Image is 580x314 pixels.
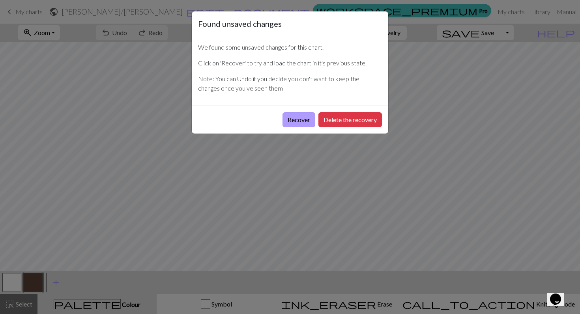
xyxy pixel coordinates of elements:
[198,74,382,93] p: Note: You can Undo if you decide you don't want to keep the changes once you've seen them
[198,18,282,30] h5: Found unsaved changes
[283,112,315,127] button: Recover
[318,112,382,127] button: Delete the recovery
[547,282,572,306] iframe: chat widget
[198,43,382,52] p: We found some unsaved changes for this chart.
[198,58,382,68] p: Click on 'Recover' to try and load the chart in it's previous state.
